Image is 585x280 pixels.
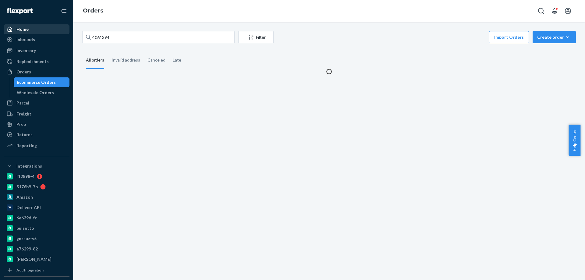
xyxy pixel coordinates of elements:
[83,7,103,14] a: Orders
[17,90,54,96] div: Wholesale Orders
[4,161,69,171] button: Integrations
[535,5,547,17] button: Open Search Box
[16,256,51,262] div: [PERSON_NAME]
[4,57,69,66] a: Replenishments
[239,34,273,40] div: Filter
[16,225,34,231] div: pulsetto
[16,204,41,211] div: Deliverr API
[4,182,69,192] a: 5176b9-7b
[16,48,36,54] div: Inventory
[14,88,70,97] a: Wholesale Orders
[4,130,69,140] a: Returns
[16,100,29,106] div: Parcel
[4,67,69,77] a: Orders
[16,58,49,65] div: Replenishments
[4,109,69,119] a: Freight
[4,254,69,264] a: [PERSON_NAME]
[16,26,29,32] div: Home
[4,223,69,233] a: pulsetto
[4,234,69,243] a: gnzsuz-v5
[4,213,69,223] a: 6e639d-fc
[16,173,34,179] div: f12898-4
[16,184,38,190] div: 5176b9-7b
[78,2,108,20] ol: breadcrumbs
[4,24,69,34] a: Home
[147,52,165,68] div: Canceled
[548,5,561,17] button: Open notifications
[14,77,70,87] a: Ecommerce Orders
[489,31,529,43] button: Import Orders
[4,203,69,212] a: Deliverr API
[4,172,69,181] a: f12898-4
[57,5,69,17] button: Close Navigation
[86,52,104,69] div: All orders
[16,143,37,149] div: Reporting
[4,141,69,151] a: Reporting
[82,31,235,43] input: Search orders
[16,236,37,242] div: gnzsuz-v5
[562,5,574,17] button: Open account menu
[173,52,181,68] div: Late
[16,69,31,75] div: Orders
[4,192,69,202] a: Amazon
[4,98,69,108] a: Parcel
[537,34,571,40] div: Create order
[16,132,33,138] div: Returns
[238,31,274,43] button: Filter
[7,8,33,14] img: Flexport logo
[16,194,33,200] div: Amazon
[112,52,140,68] div: Invalid address
[16,246,38,252] div: a76299-82
[16,121,26,127] div: Prep
[4,267,69,274] a: Add Integration
[533,31,576,43] button: Create order
[569,125,580,156] button: Help Center
[17,79,56,85] div: Ecommerce Orders
[16,111,31,117] div: Freight
[4,244,69,254] a: a76299-82
[16,215,37,221] div: 6e639d-fc
[4,46,69,55] a: Inventory
[4,119,69,129] a: Prep
[16,268,44,273] div: Add Integration
[16,163,42,169] div: Integrations
[16,37,35,43] div: Inbounds
[4,35,69,44] a: Inbounds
